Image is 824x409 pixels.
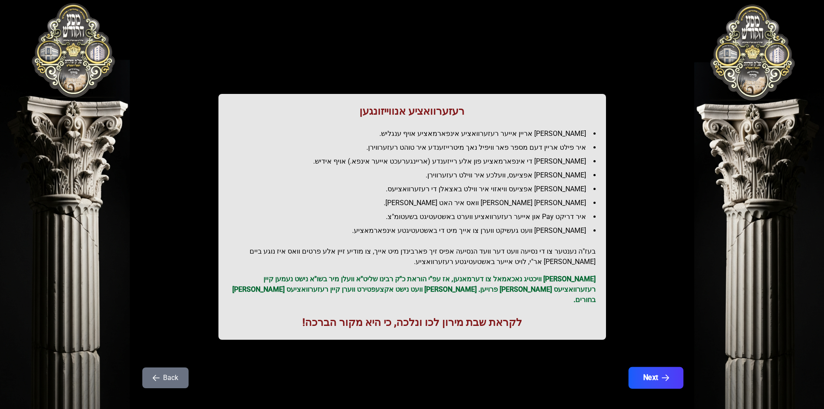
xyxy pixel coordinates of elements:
li: איר דריקט Pay און אייער רעזערוואציע ווערט באשטעטיגט בשעטומ"צ. [236,212,596,222]
button: Next [628,367,683,389]
p: [PERSON_NAME] וויכטיג נאכאמאל צו דערמאנען, אז עפ"י הוראת כ"ק רבינו שליט"א וועלן מיר בשו"א נישט נע... [229,274,596,305]
h2: בעז"ה נענטער צו די נסיעה וועט דער וועד הנסיעה אפיס זיך פארבינדן מיט אייך, צו מודיע זיין אלע פרטים... [229,246,596,267]
li: [PERSON_NAME] [PERSON_NAME] וואס איר האט [PERSON_NAME]. [236,198,596,208]
li: [PERSON_NAME] אפציעס, וועלכע איר ווילט רעזערווירן. [236,170,596,180]
li: איר פילט אריין דעם מספר פאר וויפיל נאך מיטרייזענדע איר טוהט רעזערווירן. [236,142,596,153]
button: Back [142,367,189,388]
h1: רעזערוואציע אנווייזונגען [229,104,596,118]
li: [PERSON_NAME] אריין אייער רעזערוואציע אינפארמאציע אויף ענגליש. [236,129,596,139]
li: [PERSON_NAME] אפציעס וויאזוי איר ווילט באצאלן די רעזערוואציעס. [236,184,596,194]
h1: לקראת שבת מירון לכו ונלכה, כי היא מקור הברכה! [229,316,596,329]
li: [PERSON_NAME] די אינפארמאציע פון אלע רייזענדע (אריינגערעכט אייער אינפא.) אויף אידיש. [236,156,596,167]
li: [PERSON_NAME] וועט געשיקט ווערן צו אייך מיט די באשטעטיגטע אינפארמאציע. [236,225,596,236]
